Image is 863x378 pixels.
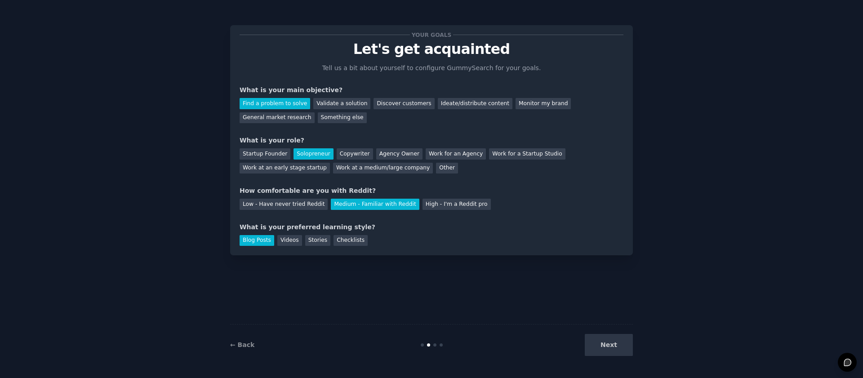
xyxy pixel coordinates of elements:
[230,341,254,348] a: ← Back
[240,235,274,246] div: Blog Posts
[277,235,302,246] div: Videos
[410,30,453,40] span: Your goals
[294,148,333,160] div: Solopreneur
[240,98,310,109] div: Find a problem to solve
[516,98,571,109] div: Monitor my brand
[240,222,623,232] div: What is your preferred learning style?
[240,41,623,57] p: Let's get acquainted
[305,235,330,246] div: Stories
[337,148,373,160] div: Copywriter
[423,199,491,210] div: High - I'm a Reddit pro
[333,163,433,174] div: Work at a medium/large company
[240,85,623,95] div: What is your main objective?
[240,148,290,160] div: Startup Founder
[489,148,565,160] div: Work for a Startup Studio
[374,98,434,109] div: Discover customers
[240,199,328,210] div: Low - Have never tried Reddit
[240,186,623,196] div: How comfortable are you with Reddit?
[318,112,367,124] div: Something else
[436,163,458,174] div: Other
[240,163,330,174] div: Work at an early stage startup
[313,98,370,109] div: Validate a solution
[376,148,423,160] div: Agency Owner
[240,136,623,145] div: What is your role?
[240,112,315,124] div: General market research
[426,148,486,160] div: Work for an Agency
[438,98,512,109] div: Ideate/distribute content
[331,199,419,210] div: Medium - Familiar with Reddit
[318,63,545,73] p: Tell us a bit about yourself to configure GummySearch for your goals.
[334,235,368,246] div: Checklists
